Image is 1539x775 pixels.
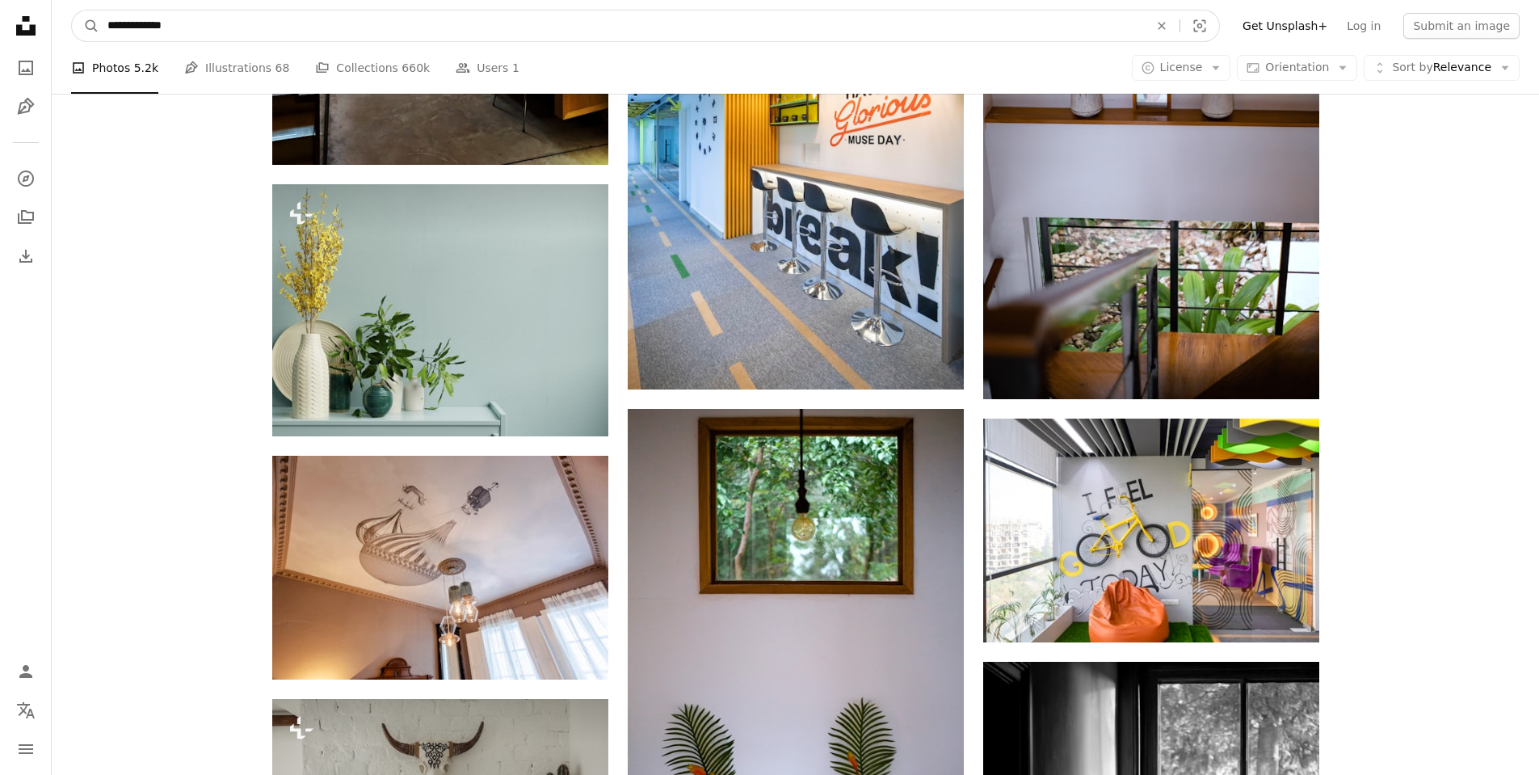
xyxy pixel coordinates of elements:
[315,42,430,94] a: Collections 660k
[272,184,608,436] img: Interior wall mockup with green plant,Light blue wall and shelf.3D rendering
[10,201,42,234] a: Collections
[1180,11,1219,41] button: Visual search
[1144,11,1179,41] button: Clear
[1237,55,1357,81] button: Orientation
[272,303,608,318] a: Interior wall mockup with green plant,Light blue wall and shelf.3D rendering
[71,10,1220,42] form: Find visuals sitewide
[72,11,99,41] button: Search Unsplash
[272,560,608,575] a: a bedroom with a chandelier and a painting on the ceiling
[1364,55,1520,81] button: Sort byRelevance
[1265,61,1329,74] span: Orientation
[1337,13,1390,39] a: Log in
[1233,13,1337,39] a: Get Unsplash+
[10,655,42,688] a: Log in / Sign up
[1160,61,1203,74] span: License
[628,654,964,668] a: a couple of vases hold flowers
[272,456,608,680] img: a bedroom with a chandelier and a painting on the ceiling
[1403,13,1520,39] button: Submit an image
[628,130,964,145] a: a break room with yellow and green accents
[1392,61,1432,74] span: Sort by
[10,52,42,84] a: Photos
[10,91,42,123] a: Illustrations
[983,419,1319,642] img: an office with a bike mounted to the wall
[983,523,1319,537] a: an office with a bike mounted to the wall
[1132,55,1231,81] button: License
[275,59,290,77] span: 68
[1392,60,1491,76] span: Relevance
[10,240,42,272] a: Download History
[983,140,1319,154] a: a couple of vases with flowers on a shelf
[512,59,519,77] span: 1
[184,42,289,94] a: Illustrations 68
[402,59,430,77] span: 660k
[456,42,519,94] a: Users 1
[10,10,42,45] a: Home — Unsplash
[10,162,42,195] a: Explore
[10,733,42,765] button: Menu
[10,694,42,727] button: Language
